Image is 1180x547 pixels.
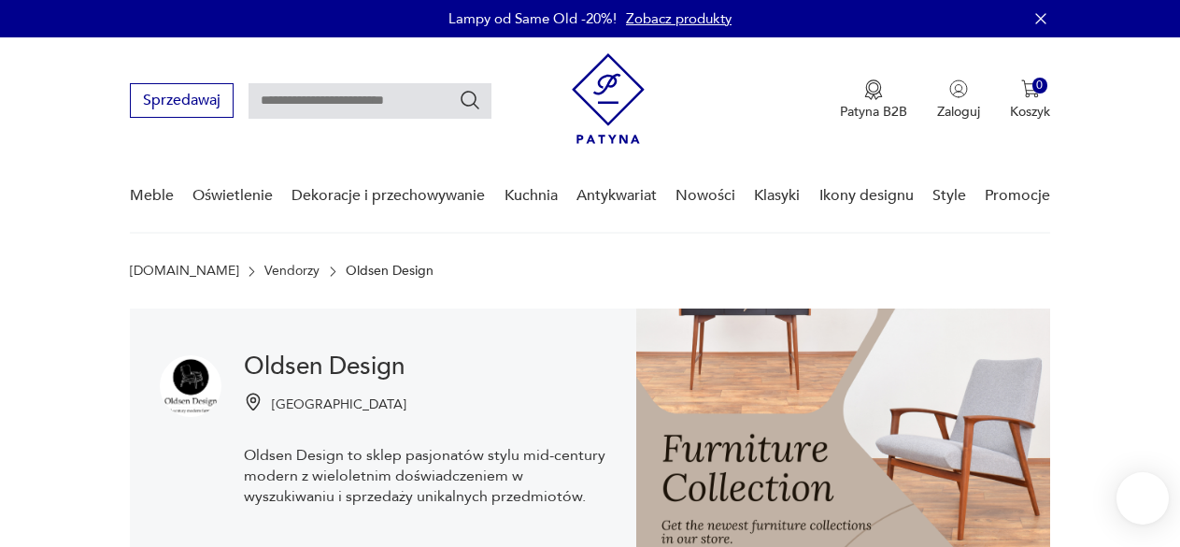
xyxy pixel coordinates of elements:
button: Zaloguj [937,79,980,121]
a: Zobacz produkty [626,9,732,28]
p: Patyna B2B [840,103,907,121]
a: Oświetlenie [192,160,273,232]
img: Ikona koszyka [1021,79,1040,98]
p: Zaloguj [937,103,980,121]
button: 0Koszyk [1010,79,1050,121]
p: Lampy od Same Old -20%! [448,9,617,28]
button: Szukaj [459,89,481,111]
img: Ikonka pinezki mapy [244,393,263,411]
a: Ikona medaluPatyna B2B [840,79,907,121]
iframe: Smartsupp widget button [1116,472,1169,525]
img: Ikonka użytkownika [949,79,968,98]
p: Oldsen Design [346,264,434,279]
p: [GEOGRAPHIC_DATA] [272,396,406,413]
button: Patyna B2B [840,79,907,121]
a: [DOMAIN_NAME] [130,264,239,279]
img: Oldsen Design [160,355,221,417]
a: Promocje [985,160,1050,232]
img: Ikona medalu [864,79,883,100]
a: Kuchnia [505,160,558,232]
a: Ikony designu [819,160,914,232]
a: Vendorzy [264,264,320,279]
a: Klasyki [754,160,800,232]
a: Nowości [675,160,735,232]
h1: Oldsen Design [244,355,606,378]
img: Patyna - sklep z meblami i dekoracjami vintage [572,53,645,144]
a: Sprzedawaj [130,95,234,108]
p: Oldsen Design to sklep pasjonatów stylu mid-century modern z wieloletnim doświadczeniem w wyszuki... [244,445,606,507]
div: 0 [1032,78,1048,94]
a: Dekoracje i przechowywanie [291,160,485,232]
p: Koszyk [1010,103,1050,121]
button: Sprzedawaj [130,83,234,118]
a: Style [932,160,966,232]
a: Meble [130,160,174,232]
a: Antykwariat [576,160,657,232]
